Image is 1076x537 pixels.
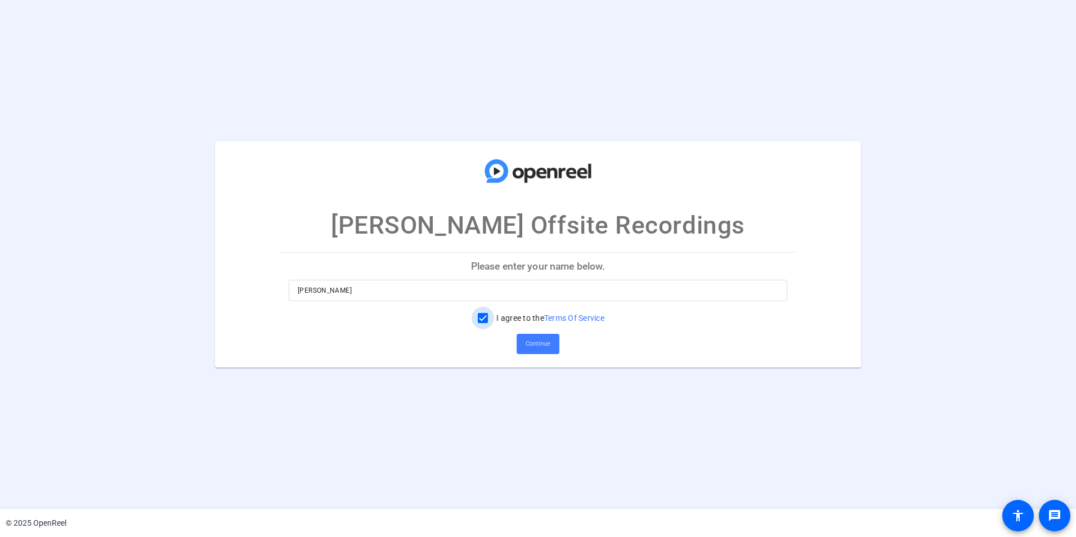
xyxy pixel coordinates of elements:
mat-icon: accessibility [1011,509,1025,522]
label: I agree to the [494,312,604,324]
span: Continue [526,335,550,352]
img: company-logo [482,153,594,190]
p: Please enter your name below. [280,253,796,280]
input: Enter your name [298,284,778,297]
div: © 2025 OpenReel [6,517,66,529]
mat-icon: message [1048,509,1061,522]
a: Terms Of Service [544,314,604,323]
button: Continue [517,334,559,354]
p: [PERSON_NAME] Offsite Recordings [331,207,745,244]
